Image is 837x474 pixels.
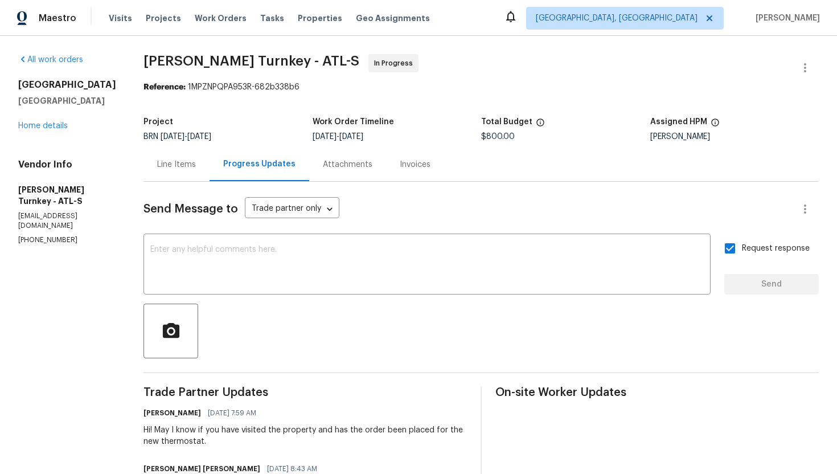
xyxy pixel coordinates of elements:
span: The hpm assigned to this work order. [711,118,720,133]
div: 1MPZNPQPA953R-682b338b6 [143,81,819,93]
span: [DATE] [187,133,211,141]
p: [PHONE_NUMBER] [18,235,116,245]
span: Work Orders [195,13,247,24]
h5: Project [143,118,173,126]
div: Trade partner only [245,200,339,219]
h5: Work Order Timeline [313,118,394,126]
p: [EMAIL_ADDRESS][DOMAIN_NAME] [18,211,116,231]
span: Trade Partner Updates [143,387,467,398]
span: - [313,133,363,141]
div: Line Items [157,159,196,170]
span: [GEOGRAPHIC_DATA], [GEOGRAPHIC_DATA] [536,13,698,24]
span: In Progress [374,58,417,69]
h5: [GEOGRAPHIC_DATA] [18,95,116,107]
div: [PERSON_NAME] [650,133,819,141]
span: Send Message to [143,203,238,215]
h5: [PERSON_NAME] Turnkey - ATL-S [18,184,116,207]
span: Projects [146,13,181,24]
h5: Assigned HPM [650,118,707,126]
span: [DATE] 7:59 AM [208,407,256,419]
a: All work orders [18,56,83,64]
span: Properties [298,13,342,24]
span: [DATE] [339,133,363,141]
b: Reference: [143,83,186,91]
div: Invoices [400,159,430,170]
h6: [PERSON_NAME] [143,407,201,419]
span: [PERSON_NAME] [751,13,820,24]
span: Tasks [260,14,284,22]
span: The total cost of line items that have been proposed by Opendoor. This sum includes line items th... [536,118,545,133]
h4: Vendor Info [18,159,116,170]
h2: [GEOGRAPHIC_DATA] [18,79,116,91]
span: [DATE] [161,133,184,141]
span: Maestro [39,13,76,24]
span: Request response [742,243,810,255]
span: [DATE] [313,133,337,141]
div: Progress Updates [223,158,296,170]
span: BRN [143,133,211,141]
div: Hi! May I know if you have visited the property and has the order been placed for the new thermos... [143,424,467,447]
span: $800.00 [481,133,515,141]
span: Visits [109,13,132,24]
span: - [161,133,211,141]
div: Attachments [323,159,372,170]
h5: Total Budget [481,118,532,126]
span: Geo Assignments [356,13,430,24]
a: Home details [18,122,68,130]
span: On-site Worker Updates [495,387,819,398]
span: [PERSON_NAME] Turnkey - ATL-S [143,54,359,68]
